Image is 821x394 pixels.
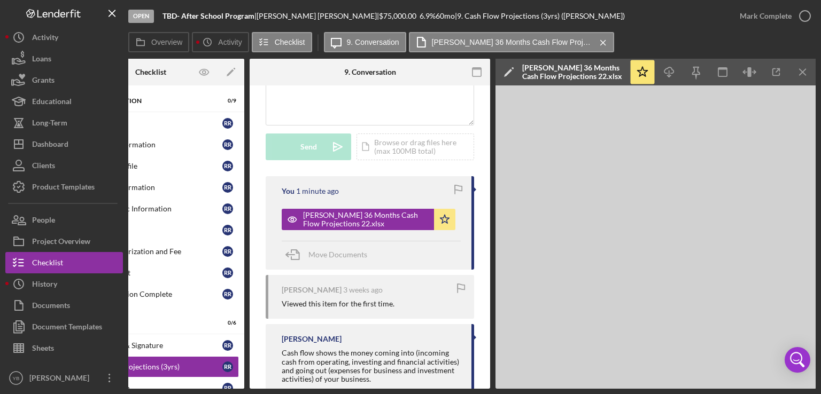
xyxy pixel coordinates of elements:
[303,211,429,228] div: [PERSON_NAME] 36 Months Cash Flow Projections 22.xlsx
[84,363,222,371] div: Cash Flow Projections (3yrs)
[729,5,816,27] button: Mark Complete
[343,286,383,294] time: 2025-08-07 12:24
[222,139,233,150] div: R R
[63,177,239,198] a: Business InformationRR
[785,347,810,373] div: Open Intercom Messenger
[222,289,233,300] div: R R
[63,219,239,241] a: IdentificationRR
[222,203,233,214] div: R R
[84,162,222,170] div: Business Profile
[84,204,222,213] div: Demographic Information
[282,349,461,383] div: Cash flow shows the money coming into (incoming cash from operating, investing and financial acti...
[222,161,233,171] div: R R
[296,187,339,195] time: 2025-08-27 12:05
[222,383,233,393] div: R R
[282,286,342,294] div: [PERSON_NAME]
[222,225,233,235] div: R R
[222,267,233,278] div: R R
[63,241,239,262] a: Credit Authorization and FeeRR
[63,283,239,305] a: Prequalification CompleteRR
[282,300,394,308] div: Viewed this item for the first time.
[282,209,455,230] button: [PERSON_NAME] 36 Months Cash Flow Projections 22.xlsx
[63,356,239,377] a: Cash Flow Projections (3yrs)RR
[84,384,222,392] div: Business Plan
[266,133,351,160] button: Send
[222,118,233,129] div: R R
[84,140,222,149] div: Personal Information
[522,64,624,81] div: [PERSON_NAME] 36 Months Cash Flow Projections 22.xlsx
[5,295,123,316] a: Documents
[252,32,312,52] button: Checklist
[347,38,399,46] label: 9. Conversation
[436,12,455,20] div: 60 mo
[162,11,254,20] b: TBD- After School Program
[455,12,625,20] div: | 9. Cash Flow Projections (3yrs) ([PERSON_NAME])
[282,335,342,343] div: [PERSON_NAME]
[222,246,233,257] div: R R
[217,98,236,104] div: 0 / 9
[151,38,182,46] label: Overview
[5,316,123,337] button: Document Templates
[282,241,378,268] button: Move Documents
[217,320,236,326] div: 0 / 6
[420,12,436,20] div: 6.9 %
[308,250,367,259] span: Move Documents
[432,38,592,46] label: [PERSON_NAME] 36 Months Cash Flow Projections 22.xlsx
[84,119,222,128] div: Welcome
[222,340,233,351] div: R R
[379,12,420,20] div: $75,000.00
[409,32,614,52] button: [PERSON_NAME] 36 Months Cash Flow Projections 22.xlsx
[128,32,189,52] button: Overview
[192,32,249,52] button: Activity
[740,5,792,27] div: Mark Complete
[63,262,239,283] a: Credit ReportRR
[32,295,70,319] div: Documents
[5,337,123,359] button: Sheets
[32,337,54,361] div: Sheets
[495,85,816,389] iframe: Document Preview
[84,290,222,298] div: Prequalification Complete
[63,134,239,155] a: Personal InformationRR
[84,341,222,350] div: Terms, Fees & Signature
[135,68,166,76] div: Checklist
[222,361,233,372] div: R R
[324,32,406,52] button: 9. Conversation
[63,113,239,134] a: WelcomeRR
[5,367,123,389] button: YB[PERSON_NAME]
[13,375,20,381] text: YB
[63,198,239,219] a: Demographic InformationRR
[257,12,379,20] div: [PERSON_NAME] [PERSON_NAME] |
[162,12,257,20] div: |
[275,38,305,46] label: Checklist
[63,155,239,177] a: Business ProfileRR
